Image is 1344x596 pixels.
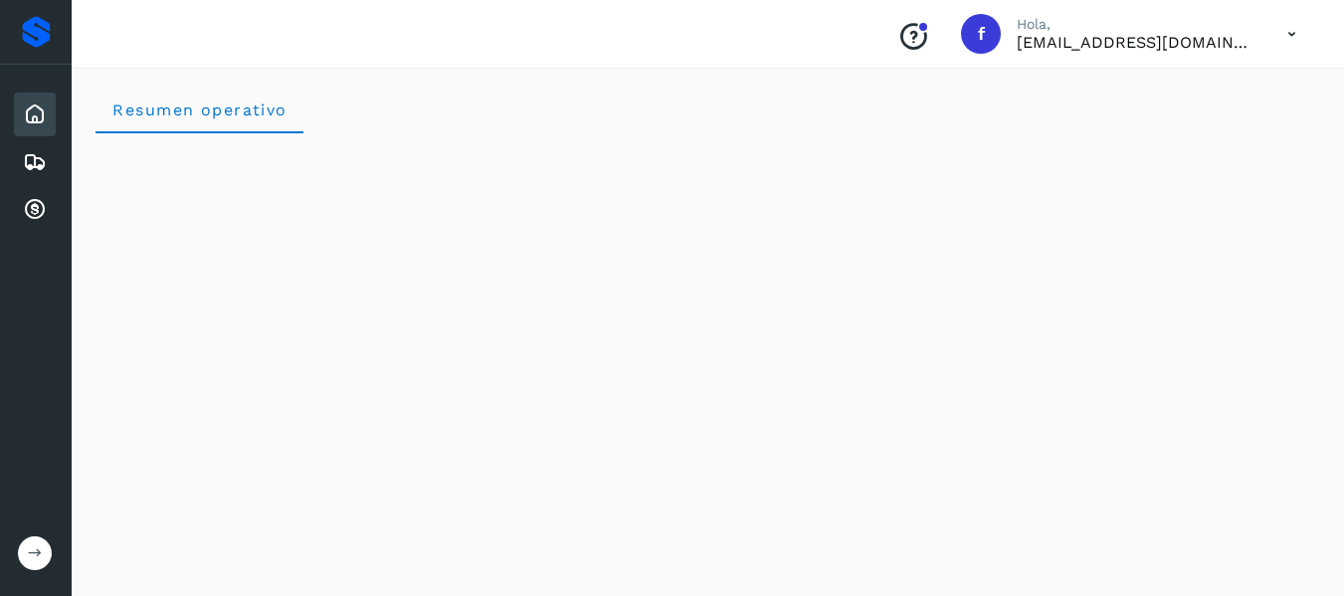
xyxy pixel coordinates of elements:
span: Resumen operativo [111,100,288,119]
div: Inicio [14,93,56,136]
p: finanzastransportesperez@gmail.com [1017,33,1255,52]
div: Cuentas por cobrar [14,188,56,232]
p: Hola, [1017,16,1255,33]
div: Embarques [14,140,56,184]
